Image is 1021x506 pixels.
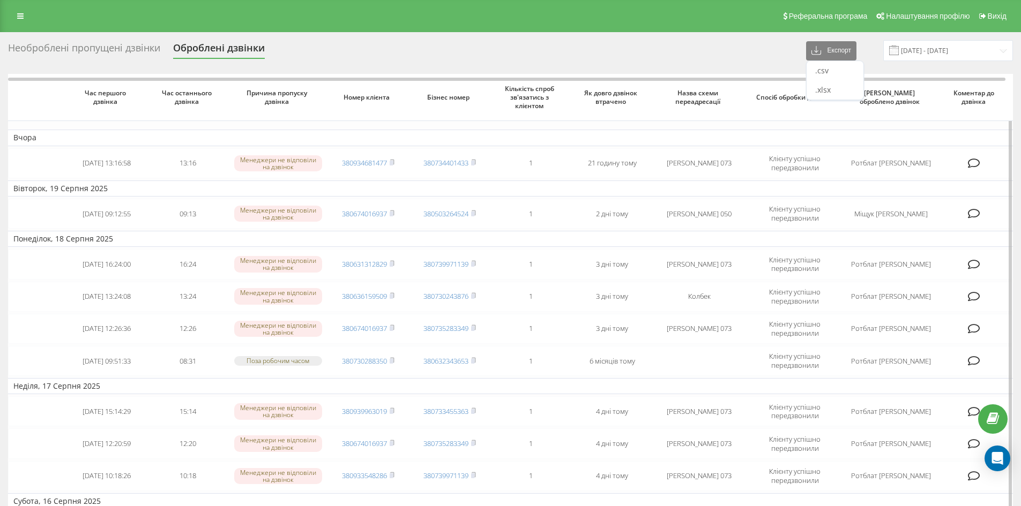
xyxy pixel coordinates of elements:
div: Менеджери не відповіли на дзвінок [234,403,322,419]
td: [DATE] 13:24:08 [66,282,147,312]
td: 1 [490,428,571,458]
td: 12:20 [147,428,229,458]
td: Вівторок, 19 Серпня 2025 [8,180,1013,197]
td: 1 [490,396,571,426]
span: Час останнього дзвінка [156,89,220,105]
a: 380730243876 [423,291,468,301]
td: 6 місяців тому [571,346,653,376]
a: 380739971139 [423,259,468,269]
a: 380934681477 [342,158,387,168]
td: Клієнту успішно передзвонили [746,461,844,491]
td: Ротблат [PERSON_NAME] [845,249,937,279]
td: [PERSON_NAME] 073 [653,461,746,491]
span: Спосіб обробки дзвінка [756,93,835,102]
span: Коментар до дзвінка [946,89,1004,105]
span: [PERSON_NAME] оброблено дзвінок [854,89,928,105]
td: Ротблат [PERSON_NAME] [845,282,937,312]
span: Кількість спроб зв'язатись з клієнтом [499,85,563,110]
td: [PERSON_NAME] 050 [653,199,746,229]
td: 13:16 [147,148,229,178]
td: [PERSON_NAME] 073 [653,148,746,178]
td: Клієнту успішно передзвонили [746,396,844,426]
div: Оброблені дзвінки [173,42,265,59]
td: Понеділок, 18 Серпня 2025 [8,231,1013,247]
span: .xlsx [815,85,831,95]
td: 4 дні тому [571,428,653,458]
td: Клієнту успішно передзвонили [746,249,844,279]
td: 08:31 [147,346,229,376]
td: [DATE] 10:18:26 [66,461,147,491]
a: 380730288350 [342,356,387,366]
span: Час першого дзвінка [75,89,139,105]
td: Ротблат [PERSON_NAME] [845,396,937,426]
span: Назва схеми переадресації [662,89,736,105]
td: 15:14 [147,396,229,426]
div: Менеджери не відповіли на дзвінок [234,155,322,171]
a: 380739971139 [423,471,468,480]
td: Ротблат [PERSON_NAME] [845,461,937,491]
td: 1 [490,461,571,491]
td: [PERSON_NAME] 073 [653,396,746,426]
a: 380933548286 [342,471,387,480]
a: 380735283349 [423,439,468,448]
div: Необроблені пропущені дзвінки [8,42,160,59]
td: [DATE] 12:26:36 [66,314,147,344]
td: 09:13 [147,199,229,229]
td: Неділя, 17 Серпня 2025 [8,378,1013,394]
td: [DATE] 09:51:33 [66,346,147,376]
div: Менеджери не відповіли на дзвінок [234,256,322,272]
td: 2 дні тому [571,199,653,229]
a: 380674016937 [342,209,387,218]
td: 1 [490,148,571,178]
td: Ротблат [PERSON_NAME] [845,346,937,376]
td: 4 дні тому [571,396,653,426]
span: Причина пропуску дзвінка [239,89,318,105]
a: 380939963019 [342,406,387,416]
td: Клієнту успішно передзвонили [746,314,844,344]
a: 380674016937 [342,439,387,448]
span: Реферальна програма [789,12,868,20]
td: [DATE] 09:12:55 [66,199,147,229]
span: Як довго дзвінок втрачено [580,89,644,105]
td: Ротблат [PERSON_NAME] [845,148,937,178]
span: Налаштування профілю [886,12,970,20]
td: 21 годину тому [571,148,653,178]
td: 1 [490,282,571,312]
td: 1 [490,199,571,229]
td: 3 дні тому [571,249,653,279]
td: [PERSON_NAME] 073 [653,249,746,279]
span: Вихід [988,12,1007,20]
td: [DATE] 13:16:58 [66,148,147,178]
span: .csv [815,65,829,75]
button: Експорт [806,41,856,61]
td: 12:26 [147,314,229,344]
div: Менеджери не відповіли на дзвінок [234,288,322,304]
td: 4 дні тому [571,461,653,491]
td: 1 [490,314,571,344]
div: Менеджери не відповіли на дзвінок [234,468,322,484]
td: Колбек [653,282,746,312]
div: Open Intercom Messenger [985,445,1010,471]
div: Поза робочим часом [234,356,322,365]
td: [DATE] 12:20:59 [66,428,147,458]
td: 1 [490,346,571,376]
td: 13:24 [147,282,229,312]
div: Менеджери не відповіли на дзвінок [234,206,322,222]
td: Міщук [PERSON_NAME] [845,199,937,229]
a: 380636159509 [342,291,387,301]
a: 380632343653 [423,356,468,366]
td: 10:18 [147,461,229,491]
td: Клієнту успішно передзвонили [746,199,844,229]
a: 380734401433 [423,158,468,168]
td: 3 дні тому [571,314,653,344]
td: Ротблат [PERSON_NAME] [845,314,937,344]
td: Вчора [8,130,1013,146]
td: Клієнту успішно передзвонили [746,428,844,458]
td: Клієнту успішно передзвонили [746,282,844,312]
span: Номер клієнта [337,93,400,102]
span: Бізнес номер [418,93,481,102]
td: Клієнту успішно передзвонили [746,148,844,178]
a: 380735283349 [423,323,468,333]
td: 16:24 [147,249,229,279]
a: 380503264524 [423,209,468,218]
